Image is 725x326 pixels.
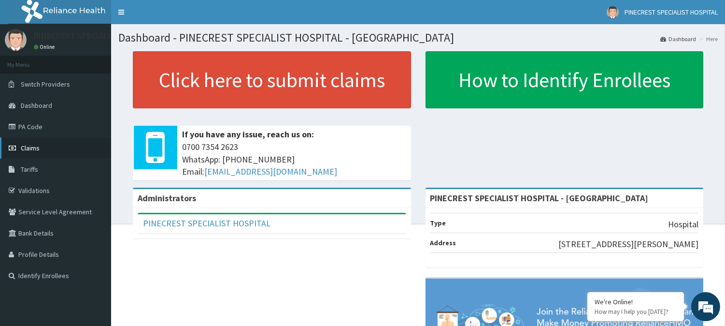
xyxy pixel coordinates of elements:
p: [STREET_ADDRESS][PERSON_NAME] [558,238,698,251]
span: 0700 7354 2623 WhatsApp: [PHONE_NUMBER] Email: [182,141,406,178]
b: If you have any issue, reach us on: [182,129,314,140]
p: PINECREST SPECIALIST HOSPITAL [34,31,160,40]
textarea: Type your message and hit 'Enter' [5,221,184,254]
a: Online [34,44,57,50]
strong: PINECREST SPECIALIST HOSPITAL - [GEOGRAPHIC_DATA] [430,193,649,204]
p: Hospital [668,218,698,231]
span: Switch Providers [21,80,70,89]
li: Here [697,35,718,43]
span: Dashboard [21,101,52,110]
a: How to Identify Enrollees [426,51,704,108]
img: d_794563401_company_1708531726252_794563401 [18,48,39,73]
a: [EMAIL_ADDRESS][DOMAIN_NAME] [204,166,337,177]
span: Claims [21,144,40,152]
b: Type [430,219,446,227]
h1: Dashboard - PINECREST SPECIALIST HOSPITAL - [GEOGRAPHIC_DATA] [118,31,718,44]
p: How may I help you today? [595,308,677,316]
img: User Image [5,29,27,51]
a: PINECREST SPECIALIST HOSPITAL [143,218,270,229]
img: User Image [607,6,619,18]
div: Chat with us now [50,54,162,67]
span: We're online! [56,100,133,198]
a: Click here to submit claims [133,51,411,108]
b: Address [430,238,456,247]
a: Dashboard [660,35,696,43]
span: PINECREST SPECIALIST HOSPITAL [625,8,718,16]
span: Tariffs [21,165,38,174]
div: Minimize live chat window [158,5,182,28]
b: Administrators [138,193,196,204]
div: We're Online! [595,297,677,306]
